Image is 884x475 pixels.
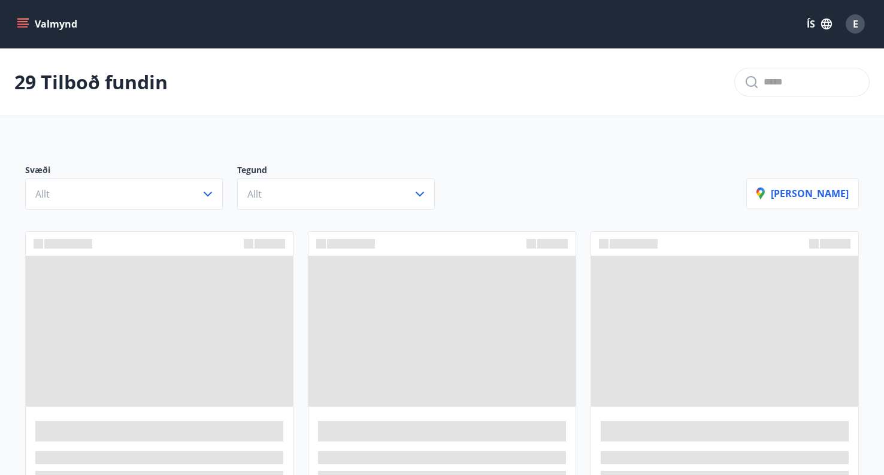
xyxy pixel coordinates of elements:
[14,69,168,95] p: 29 Tilboð fundin
[35,187,50,201] span: Allt
[800,13,838,35] button: ÍS
[756,187,849,200] p: [PERSON_NAME]
[25,164,237,178] p: Svæði
[247,187,262,201] span: Allt
[841,10,870,38] button: E
[237,178,435,210] button: Allt
[853,17,858,31] span: E
[237,164,449,178] p: Tegund
[746,178,859,208] button: [PERSON_NAME]
[25,178,223,210] button: Allt
[14,13,82,35] button: menu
